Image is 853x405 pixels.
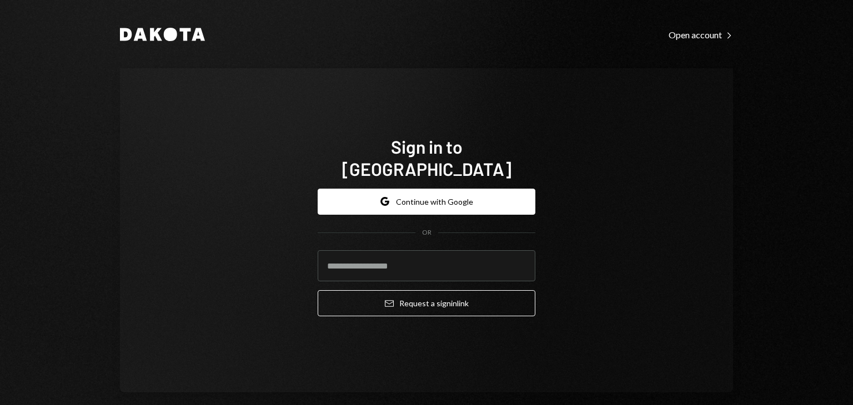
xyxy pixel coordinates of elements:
[318,290,535,316] button: Request a signinlink
[318,189,535,215] button: Continue with Google
[669,28,733,40] a: Open account
[422,228,431,237] div: OR
[318,135,535,180] h1: Sign in to [GEOGRAPHIC_DATA]
[669,29,733,40] div: Open account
